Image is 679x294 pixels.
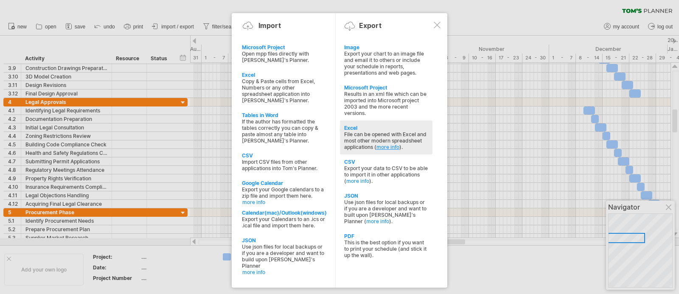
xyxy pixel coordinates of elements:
div: Copy & Paste cells from Excel, Numbers or any other spreadsheet application into [PERSON_NAME]'s ... [242,78,326,104]
div: Excel [242,72,326,78]
div: Excel [344,125,428,131]
div: Microsoft Project [344,84,428,91]
div: This is the best option if you want to print your schedule (and stick it up the wall). [344,239,428,258]
a: more info [346,178,369,184]
div: Use json files for local backups or if you are a developer and want to built upon [PERSON_NAME]'s... [344,199,428,224]
a: more info [376,144,399,150]
div: Export your chart to an image file and email it to others or include your schedule in reports, pr... [344,50,428,76]
div: If the author has formatted the tables correctly you can copy & paste almost any table into [PERS... [242,118,326,144]
div: CSV [344,159,428,165]
div: Results in an xml file which can be imported into Microsoft project 2003 and the more recent vers... [344,91,428,116]
a: more info [242,269,326,275]
div: Image [344,44,428,50]
div: Import [258,21,281,30]
a: more info [242,199,326,205]
div: File can be opened with Excel and most other modern spreadsheet applications ( ). [344,131,428,150]
a: more info [366,218,389,224]
div: Export [359,21,382,30]
div: Tables in Word [242,112,326,118]
div: Export your data to CSV to be able to import it in other applications ( ). [344,165,428,184]
div: JSON [344,193,428,199]
div: PDF [344,233,428,239]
